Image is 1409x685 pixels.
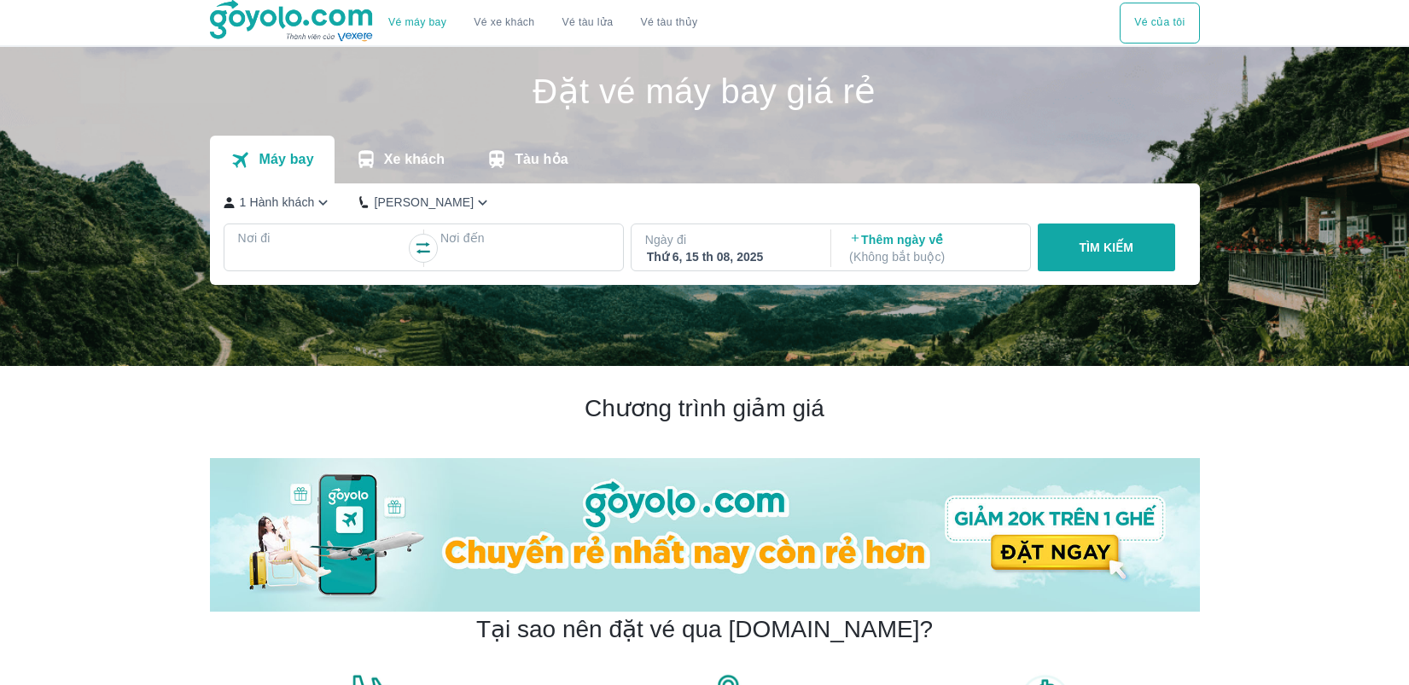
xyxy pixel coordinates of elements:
p: Xe khách [384,151,445,168]
button: 1 Hành khách [224,194,333,212]
div: choose transportation mode [1120,3,1199,44]
p: Máy bay [259,151,313,168]
h2: Chương trình giảm giá [210,393,1200,424]
p: Thêm ngày về [849,231,1015,265]
p: Tàu hỏa [515,151,568,168]
h2: Tại sao nên đặt vé qua [DOMAIN_NAME]? [476,614,933,645]
div: transportation tabs [210,136,589,183]
p: 1 Hành khách [240,194,315,211]
img: banner-home [210,458,1200,612]
button: Vé của tôi [1120,3,1199,44]
a: Vé máy bay [388,16,446,29]
button: [PERSON_NAME] [359,194,492,212]
a: Vé tàu lửa [549,3,627,44]
div: choose transportation mode [375,3,711,44]
p: ( Không bắt buộc ) [849,248,1015,265]
p: Ngày đi [645,231,814,248]
button: TÌM KIẾM [1038,223,1175,271]
div: Thứ 6, 15 th 08, 2025 [647,248,812,265]
button: Vé tàu thủy [626,3,711,44]
a: Vé xe khách [474,16,534,29]
p: Nơi đi [238,229,407,247]
p: [PERSON_NAME] [374,194,474,211]
h1: Đặt vé máy bay giá rẻ [210,74,1200,108]
p: Nơi đến [440,229,609,247]
p: TÌM KIẾM [1079,239,1133,256]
